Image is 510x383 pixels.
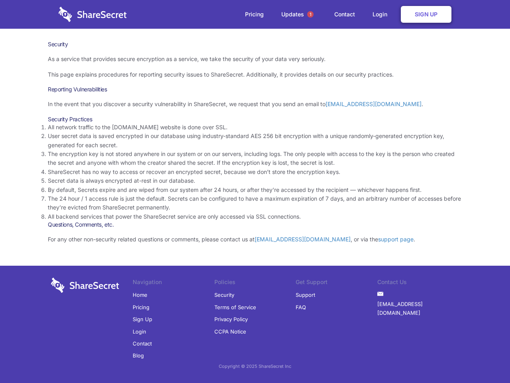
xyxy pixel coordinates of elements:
[326,2,363,27] a: Contact
[326,101,422,107] a: [EMAIL_ADDRESS][DOMAIN_NAME]
[296,301,306,313] a: FAQ
[48,41,462,48] h1: Security
[133,278,214,289] li: Navigation
[48,194,462,212] li: The 24 hour / 1 access rule is just the default. Secrets can be configured to have a maximum expi...
[377,278,459,289] li: Contact Us
[48,55,462,63] p: As a service that provides secure encryption as a service, we take the security of your data very...
[214,289,234,301] a: Security
[48,186,462,194] li: By default, Secrets expire and are wiped from our system after 24 hours, or after they’re accesse...
[48,86,462,93] h3: Reporting Vulnerabilities
[48,168,462,176] li: ShareSecret has no way to access or recover an encrypted secret, because we don’t store the encry...
[255,236,351,243] a: [EMAIL_ADDRESS][DOMAIN_NAME]
[296,278,377,289] li: Get Support
[214,326,246,338] a: CCPA Notice
[296,289,315,301] a: Support
[133,326,146,338] a: Login
[133,313,152,325] a: Sign Up
[48,123,462,132] li: All network traffic to the [DOMAIN_NAME] website is done over SSL.
[365,2,399,27] a: Login
[133,301,149,313] a: Pricing
[214,301,256,313] a: Terms of Service
[237,2,272,27] a: Pricing
[48,70,462,79] p: This page explains procedures for reporting security issues to ShareSecret. Additionally, it prov...
[377,298,459,319] a: [EMAIL_ADDRESS][DOMAIN_NAME]
[133,289,147,301] a: Home
[48,132,462,150] li: User secret data is saved encrypted in our database using industry-standard AES 256 bit encryptio...
[214,313,248,325] a: Privacy Policy
[48,221,462,228] h3: Questions, Comments, etc.
[214,278,296,289] li: Policies
[59,7,127,22] img: logo-wordmark-white-trans-d4663122ce5f474addd5e946df7df03e33cb6a1c49d2221995e7729f52c070b2.svg
[133,338,152,349] a: Contact
[401,6,451,23] a: Sign Up
[48,150,462,168] li: The encryption key is not stored anywhere in our system or on our servers, including logs. The on...
[307,11,314,18] span: 1
[48,212,462,221] li: All backend services that power the ShareSecret service are only accessed via SSL connections.
[48,235,462,244] p: For any other non-security related questions or comments, please contact us at , or via the .
[133,349,144,361] a: Blog
[48,176,462,185] li: Secret data is always encrypted at-rest in our database.
[51,278,119,293] img: logo-wordmark-white-trans-d4663122ce5f474addd5e946df7df03e33cb6a1c49d2221995e7729f52c070b2.svg
[378,236,414,243] a: support page
[48,116,462,123] h3: Security Practices
[48,100,462,109] p: In the event that you discover a security vulnerability in ShareSecret, we request that you send ...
